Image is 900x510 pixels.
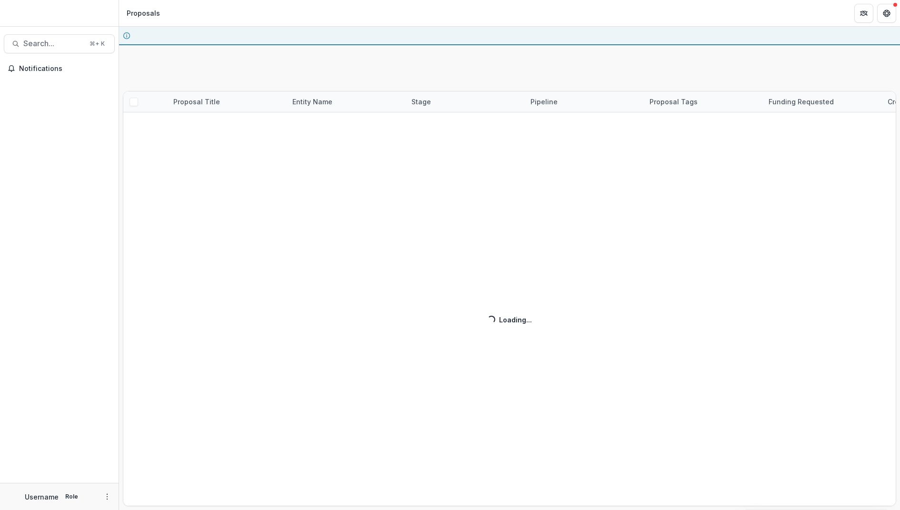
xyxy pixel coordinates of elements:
button: Partners [854,4,873,23]
button: More [101,491,113,502]
div: ⌘ + K [88,39,107,49]
div: Proposals [127,8,160,18]
p: Role [62,492,81,501]
button: Search... [4,34,115,53]
nav: breadcrumb [123,6,164,20]
button: Notifications [4,61,115,76]
p: Username [25,492,59,502]
span: Notifications [19,65,111,73]
span: Search... [23,39,84,48]
button: Get Help [877,4,896,23]
button: Open AI Assistant [858,468,881,491]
